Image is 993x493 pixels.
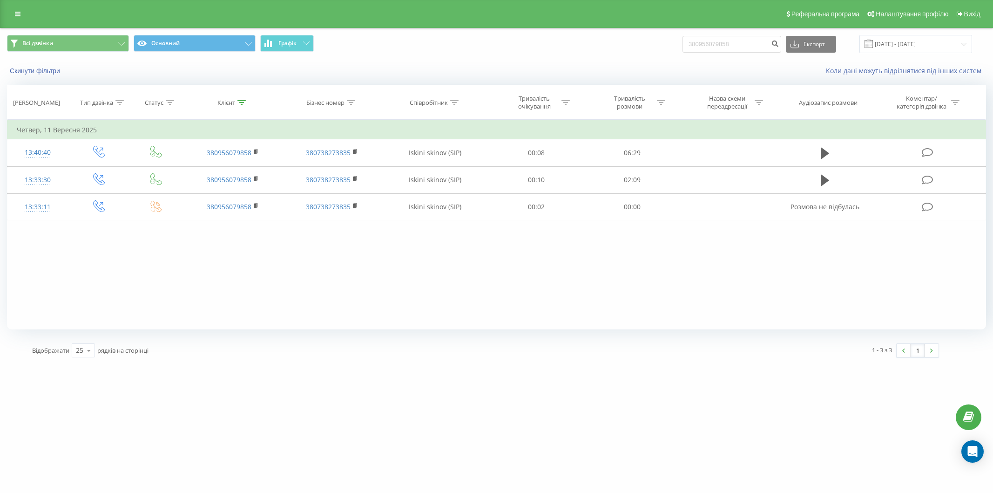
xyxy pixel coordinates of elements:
button: Експорт [786,36,836,53]
span: Розмова не відбулась [790,202,859,211]
div: 13:33:11 [17,198,59,216]
button: Всі дзвінки [7,35,129,52]
span: Налаштування профілю [876,10,948,18]
a: 380956079858 [207,202,251,211]
a: 380956079858 [207,148,251,157]
td: 00:08 [489,139,584,166]
td: Iskini skinov (SIP) [382,193,489,220]
button: Графік [260,35,314,52]
td: 00:02 [489,193,584,220]
span: Реферальна програма [791,10,860,18]
a: 380738273835 [306,202,351,211]
div: Коментар/категорія дзвінка [894,95,949,110]
div: Тривалість розмови [605,95,655,110]
td: 02:09 [584,166,680,193]
td: Четвер, 11 Вересня 2025 [7,121,986,139]
div: Тривалість очікування [509,95,559,110]
a: 380738273835 [306,148,351,157]
td: Iskini skinov (SIP) [382,139,489,166]
div: Співробітник [410,99,448,107]
input: Пошук за номером [682,36,781,53]
button: Скинути фільтри [7,67,65,75]
div: [PERSON_NAME] [13,99,60,107]
div: Open Intercom Messenger [961,440,984,463]
div: Статус [145,99,163,107]
div: Назва схеми переадресації [703,95,752,110]
div: Бізнес номер [306,99,345,107]
span: Всі дзвінки [22,40,53,47]
a: 1 [911,344,925,357]
div: 13:33:30 [17,171,59,189]
td: 00:00 [584,193,680,220]
div: 25 [76,346,83,355]
span: Вихід [964,10,980,18]
td: 06:29 [584,139,680,166]
div: 13:40:40 [17,144,59,162]
button: Основний [134,35,256,52]
td: Iskini skinov (SIP) [382,166,489,193]
a: 380956079858 [207,175,251,184]
a: 380738273835 [306,175,351,184]
div: Тип дзвінка [80,99,113,107]
a: Коли дані можуть відрізнятися вiд інших систем [826,66,986,75]
span: Відображати [32,346,69,355]
div: Аудіозапис розмови [799,99,858,107]
div: Клієнт [217,99,235,107]
span: рядків на сторінці [97,346,149,355]
div: 1 - 3 з 3 [872,345,892,355]
span: Графік [278,40,297,47]
td: 00:10 [489,166,584,193]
